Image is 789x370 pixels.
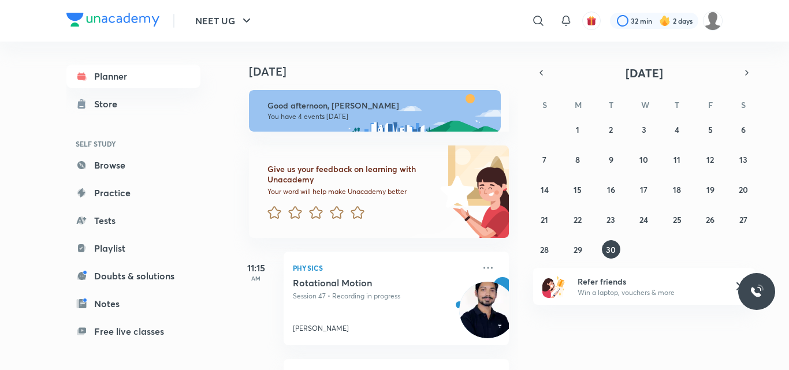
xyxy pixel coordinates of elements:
button: September 2, 2025 [602,120,620,139]
button: September 20, 2025 [734,180,753,199]
button: September 29, 2025 [568,240,587,259]
button: September 25, 2025 [668,210,686,229]
abbr: September 24, 2025 [639,214,648,225]
abbr: Monday [575,99,582,110]
abbr: September 23, 2025 [606,214,615,225]
img: avatar [586,16,597,26]
img: feedback_image [401,145,509,238]
abbr: September 1, 2025 [576,124,579,135]
abbr: September 21, 2025 [541,214,548,225]
abbr: September 30, 2025 [606,244,616,255]
abbr: September 25, 2025 [673,214,682,225]
abbr: Wednesday [641,99,649,110]
a: Playlist [66,237,200,260]
abbr: Saturday [741,99,746,110]
button: avatar [582,12,601,30]
button: September 30, 2025 [602,240,620,259]
img: referral [542,275,565,298]
p: Session 47 • Recording in progress [293,291,474,301]
abbr: September 28, 2025 [540,244,549,255]
p: Win a laptop, vouchers & more [578,287,720,298]
abbr: September 9, 2025 [609,154,613,165]
abbr: September 6, 2025 [741,124,746,135]
button: September 4, 2025 [668,120,686,139]
p: You have 4 events [DATE] [267,112,490,121]
button: September 27, 2025 [734,210,753,229]
h6: SELF STUDY [66,134,200,154]
button: September 10, 2025 [635,150,653,169]
abbr: September 8, 2025 [575,154,580,165]
abbr: September 22, 2025 [574,214,582,225]
span: [DATE] [626,65,663,81]
button: September 9, 2025 [602,150,620,169]
button: September 3, 2025 [635,120,653,139]
abbr: September 20, 2025 [739,184,748,195]
abbr: September 18, 2025 [673,184,681,195]
h4: [DATE] [249,65,520,79]
a: Company Logo [66,13,159,29]
abbr: September 27, 2025 [739,214,747,225]
button: September 26, 2025 [701,210,720,229]
button: September 28, 2025 [535,240,554,259]
abbr: September 4, 2025 [675,124,679,135]
abbr: September 19, 2025 [706,184,714,195]
img: afternoon [249,90,501,132]
abbr: September 13, 2025 [739,154,747,165]
abbr: September 29, 2025 [574,244,582,255]
abbr: September 5, 2025 [708,124,713,135]
img: streak [659,15,671,27]
button: [DATE] [549,65,739,81]
a: Practice [66,181,200,204]
button: September 1, 2025 [568,120,587,139]
button: September 6, 2025 [734,120,753,139]
abbr: September 26, 2025 [706,214,714,225]
button: September 15, 2025 [568,180,587,199]
h6: Give us your feedback on learning with Unacademy [267,164,436,185]
abbr: Thursday [675,99,679,110]
div: Store [94,97,124,111]
h5: Rotational Motion [293,277,437,289]
abbr: September 16, 2025 [607,184,615,195]
abbr: September 3, 2025 [642,124,646,135]
abbr: Sunday [542,99,547,110]
h5: 11:15 [233,261,279,275]
abbr: September 14, 2025 [541,184,549,195]
button: September 14, 2025 [535,180,554,199]
abbr: September 15, 2025 [574,184,582,195]
a: Tests [66,209,200,232]
abbr: Tuesday [609,99,613,110]
a: Doubts & solutions [66,264,200,287]
button: NEET UG [188,9,260,32]
abbr: Friday [708,99,713,110]
button: September 19, 2025 [701,180,720,199]
button: September 21, 2025 [535,210,554,229]
h6: Good afternoon, [PERSON_NAME] [267,100,490,111]
abbr: September 2, 2025 [609,124,613,135]
img: Company Logo [66,13,159,27]
p: [PERSON_NAME] [293,323,349,334]
abbr: September 10, 2025 [639,154,648,165]
abbr: September 7, 2025 [542,154,546,165]
a: Planner [66,65,200,88]
button: September 8, 2025 [568,150,587,169]
p: Your word will help make Unacademy better [267,187,436,196]
abbr: September 12, 2025 [706,154,714,165]
p: Physics [293,261,474,275]
button: September 16, 2025 [602,180,620,199]
h6: Refer friends [578,275,720,287]
button: September 12, 2025 [701,150,720,169]
abbr: September 17, 2025 [640,184,647,195]
img: Tarmanjot Singh [703,11,723,31]
p: AM [233,275,279,282]
button: September 5, 2025 [701,120,720,139]
abbr: September 11, 2025 [673,154,680,165]
button: September 13, 2025 [734,150,753,169]
button: September 18, 2025 [668,180,686,199]
a: Store [66,92,200,115]
button: September 17, 2025 [635,180,653,199]
a: Free live classes [66,320,200,343]
button: September 24, 2025 [635,210,653,229]
a: Browse [66,154,200,177]
button: September 23, 2025 [602,210,620,229]
button: September 22, 2025 [568,210,587,229]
